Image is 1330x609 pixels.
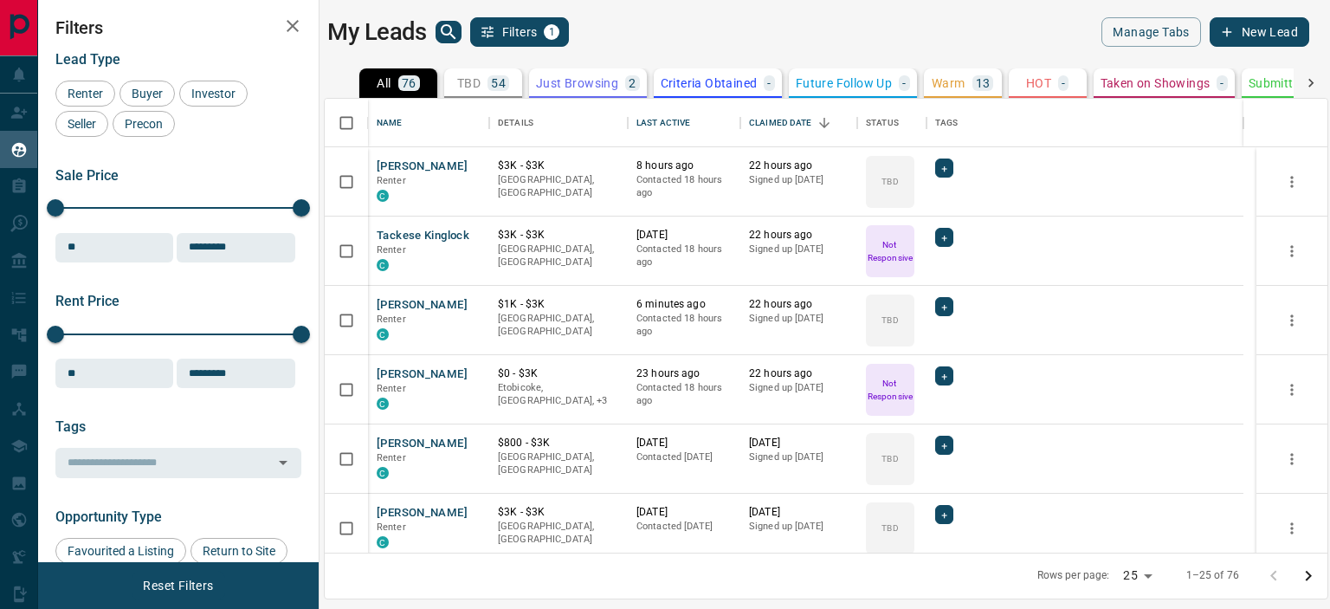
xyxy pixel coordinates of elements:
p: - [1220,77,1223,89]
p: Contacted 18 hours ago [636,243,732,269]
span: Renter [377,452,406,463]
p: All [377,77,391,89]
p: [GEOGRAPHIC_DATA], [GEOGRAPHIC_DATA] [498,520,619,547]
span: Return to Site [197,544,281,558]
p: TBD [881,314,898,327]
button: Manage Tabs [1101,17,1200,47]
button: more [1279,169,1305,195]
button: Tackese Kinglock [377,228,469,244]
p: Taken on Showings [1101,77,1211,89]
p: - [767,77,771,89]
div: Details [498,99,533,147]
div: Buyer [119,81,175,107]
span: + [941,437,947,454]
p: Future Follow Up [796,77,892,89]
div: + [935,159,953,178]
button: more [1279,308,1305,334]
span: + [941,229,947,246]
div: Renter [55,81,115,107]
p: 1–25 of 76 [1186,568,1239,583]
div: Return to Site [190,538,287,564]
div: + [935,297,953,316]
p: 76 [402,77,416,89]
div: condos.ca [377,467,389,479]
span: Rent Price [55,293,119,309]
h2: Filters [55,17,301,38]
p: Contacted 18 hours ago [636,173,732,200]
p: - [902,77,906,89]
button: [PERSON_NAME] [377,366,468,383]
span: Opportunity Type [55,509,162,525]
button: Filters1 [470,17,570,47]
p: TBD [881,522,898,534]
p: [DATE] [749,436,849,450]
p: [DATE] [636,505,732,520]
div: Tags [926,99,1243,147]
span: + [941,159,947,177]
p: TBD [881,175,898,188]
span: 1 [546,26,558,38]
p: [GEOGRAPHIC_DATA], [GEOGRAPHIC_DATA] [498,173,619,200]
p: Warm [932,77,965,89]
div: Claimed Date [740,99,857,147]
span: Renter [377,314,406,325]
p: Contacted [DATE] [636,450,732,464]
div: Status [857,99,926,147]
p: [GEOGRAPHIC_DATA], [GEOGRAPHIC_DATA] [498,243,619,269]
button: [PERSON_NAME] [377,297,468,314]
p: HOT [1026,77,1051,89]
div: condos.ca [377,328,389,340]
p: Signed up [DATE] [749,381,849,395]
div: + [935,228,953,247]
button: more [1279,377,1305,403]
span: Renter [61,87,109,100]
span: Tags [55,418,86,435]
p: Signed up [DATE] [749,312,849,326]
span: Renter [377,175,406,186]
div: Favourited a Listing [55,538,186,564]
p: [GEOGRAPHIC_DATA], [GEOGRAPHIC_DATA] [498,312,619,339]
span: Lead Type [55,51,120,68]
span: Renter [377,244,406,256]
p: 6 minutes ago [636,297,732,312]
button: more [1279,446,1305,472]
p: Just Browsing [536,77,618,89]
span: + [941,298,947,315]
div: + [935,505,953,524]
div: Investor [179,81,248,107]
span: Favourited a Listing [61,544,180,558]
button: Go to next page [1291,559,1326,593]
p: 13 [976,77,991,89]
div: Name [368,99,489,147]
span: + [941,367,947,385]
button: more [1279,238,1305,264]
div: Claimed Date [749,99,812,147]
p: $3K - $3K [498,505,619,520]
button: more [1279,515,1305,541]
p: 22 hours ago [749,366,849,381]
p: Not Responsive [868,238,913,264]
p: 22 hours ago [749,159,849,173]
div: condos.ca [377,536,389,548]
p: $1K - $3K [498,297,619,312]
p: Contacted 18 hours ago [636,381,732,408]
div: Last Active [636,99,690,147]
div: Precon [113,111,175,137]
div: Status [866,99,899,147]
p: 23 hours ago [636,366,732,381]
span: Sale Price [55,167,119,184]
div: Last Active [628,99,740,147]
span: Seller [61,117,102,131]
div: Tags [935,99,959,147]
p: Signed up [DATE] [749,243,849,256]
span: Buyer [126,87,169,100]
div: + [935,436,953,455]
button: Sort [812,111,836,135]
p: [GEOGRAPHIC_DATA], [GEOGRAPHIC_DATA] [498,450,619,477]
button: New Lead [1210,17,1309,47]
p: $3K - $3K [498,228,619,243]
p: 8 hours ago [636,159,732,173]
p: $3K - $3K [498,159,619,173]
p: Signed up [DATE] [749,450,849,464]
div: condos.ca [377,190,389,202]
